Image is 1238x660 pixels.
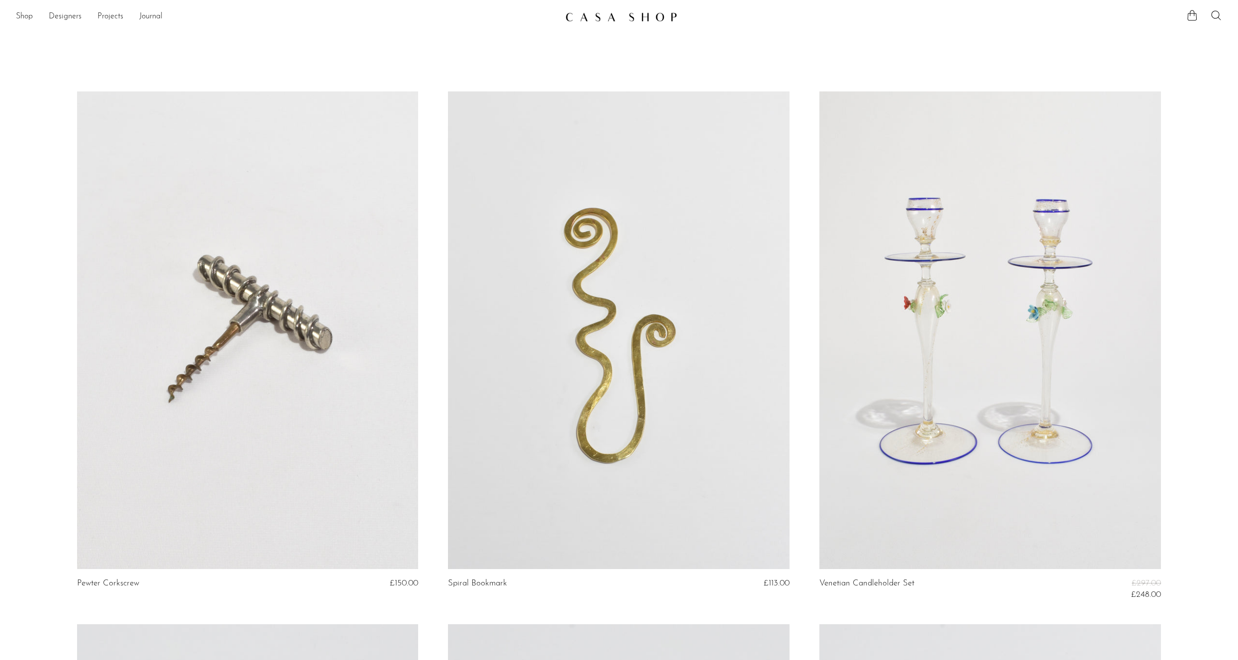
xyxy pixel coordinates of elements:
[49,10,82,23] a: Designers
[1132,579,1161,587] span: £297.00
[139,10,163,23] a: Journal
[16,10,33,23] a: Shop
[819,579,914,599] a: Venetian Candleholder Set
[448,579,507,588] a: Spiral Bookmark
[77,579,139,588] a: Pewter Corkscrew
[390,579,418,587] span: £150.00
[16,8,557,25] ul: NEW HEADER MENU
[16,8,557,25] nav: Desktop navigation
[97,10,123,23] a: Projects
[1131,590,1161,599] span: £248.00
[764,579,790,587] span: £113.00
